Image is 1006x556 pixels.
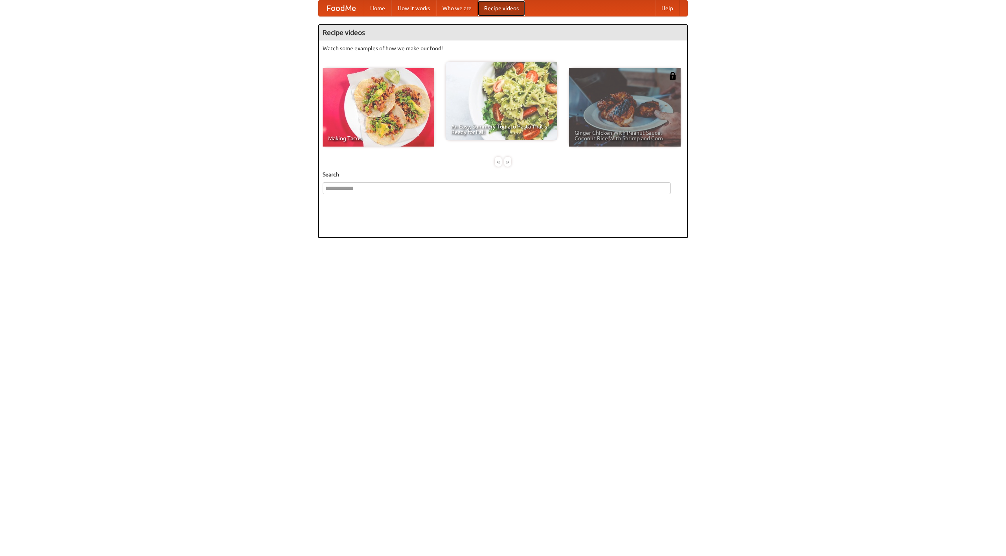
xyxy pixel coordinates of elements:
a: How it works [391,0,436,16]
a: Help [655,0,679,16]
img: 483408.png [669,72,677,80]
a: An Easy, Summery Tomato Pasta That's Ready for Fall [446,62,557,140]
h4: Recipe videos [319,25,687,40]
a: Home [364,0,391,16]
a: Recipe videos [478,0,525,16]
a: FoodMe [319,0,364,16]
div: » [504,157,511,167]
span: Making Tacos [328,136,429,141]
a: Who we are [436,0,478,16]
div: « [495,157,502,167]
a: Making Tacos [323,68,434,147]
p: Watch some examples of how we make our food! [323,44,683,52]
span: An Easy, Summery Tomato Pasta That's Ready for Fall [451,124,552,135]
h5: Search [323,171,683,178]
